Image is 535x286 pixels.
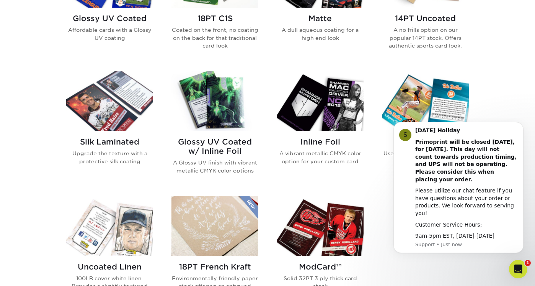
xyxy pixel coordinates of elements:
p: A dull aqueous coating for a high end look [277,26,364,42]
h2: Matte [277,14,364,23]
h2: 18PT C1S [171,14,258,23]
img: 18PT French Kraft Trading Cards [171,196,258,256]
iframe: Intercom live chat [509,260,527,278]
h2: Uncoated Linen [66,262,153,271]
img: Silk Laminated Trading Cards [66,71,153,131]
h2: Glossy UV Coated w/ Inline Foil [171,137,258,156]
img: Uncoated Linen Trading Cards [66,196,153,256]
h2: ModCard™ [277,262,364,271]
p: A Glossy UV finish with vibrant metallic CMYK color options [171,159,258,174]
a: Glossy UV Coated w/ Inline Foil Trading Cards Glossy UV Coated w/ Inline Foil A Glossy UV finish ... [171,71,258,187]
a: Silk Laminated Trading Cards Silk Laminated Upgrade the texture with a protective silk coating [66,71,153,187]
img: Inline Foil Trading Cards [277,71,364,131]
iframe: Intercom notifications message [382,118,535,265]
span: 1 [525,260,531,266]
img: Silk w/ Spot UV Trading Cards [382,71,469,131]
a: Silk w/ Spot UV Trading Cards Silk w/ Spot UV Use Spot Gloss to enhance the look of your silk card [382,71,469,187]
h2: Glossy UV Coated [66,14,153,23]
img: Glossy UV Coated w/ Inline Foil Trading Cards [171,71,258,131]
h2: 18PT French Kraft [171,262,258,271]
img: ModCard™ Trading Cards [277,196,364,256]
h2: Silk Laminated [66,137,153,146]
p: A vibrant metallic CMYK color option for your custom card [277,150,364,165]
iframe: Google Customer Reviews [2,263,65,283]
p: Coated on the front, no coating on the back for that traditional card look [171,26,258,49]
a: Inline Foil Trading Cards Inline Foil A vibrant metallic CMYK color option for your custom card [277,71,364,187]
p: Affordable cards with a Glossy UV coating [66,26,153,42]
p: A no frills option on our popular 14PT stock. Offers authentic sports card look. [382,26,469,49]
h2: 14PT Uncoated [382,14,469,23]
p: Upgrade the texture with a protective silk coating [66,150,153,165]
img: New Product [239,196,258,219]
h2: Inline Foil [277,137,364,146]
